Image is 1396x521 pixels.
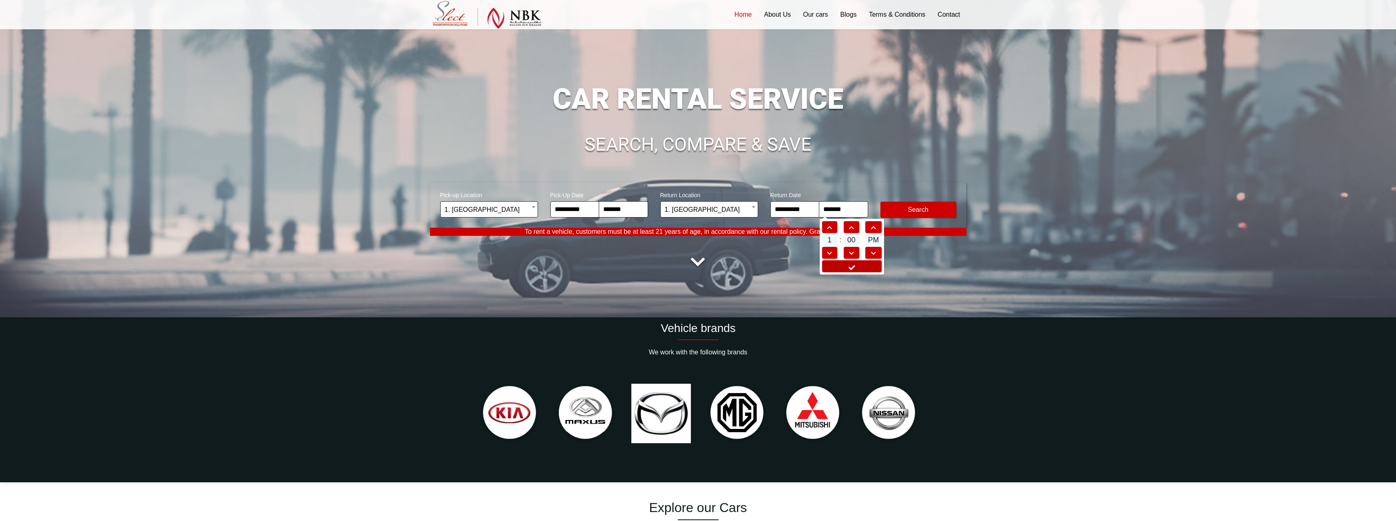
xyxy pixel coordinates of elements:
[865,235,881,245] span: PM
[779,380,847,447] img: Mitsubishi
[430,321,966,335] h2: Vehicle brands
[770,187,868,201] span: Return Date
[476,380,543,447] img: Kia
[665,202,754,218] span: 1. Hamad International Airport
[660,201,758,218] span: 1. Hamad International Airport
[844,235,859,245] span: 00
[440,201,538,218] span: 1. Hamad International Airport
[430,135,966,154] h1: SEARCH, COMPARE & SAVE
[855,380,922,447] img: Nissan
[430,348,966,356] p: We work with the following brands
[551,380,619,447] img: Maxus
[627,380,695,447] img: Mazda
[432,1,541,29] img: Select Rent a Car
[430,500,966,515] h1: Explore our Cars
[445,202,534,218] span: 1. Hamad International Airport
[838,234,843,246] td: :
[430,85,966,113] h1: CAR RENTAL SERVICE
[880,202,956,218] button: Modify Search
[703,380,771,447] img: MG
[660,187,758,201] span: Return Location
[822,235,838,245] span: 1
[440,187,538,201] span: Pick-up Location
[430,228,966,236] p: To rent a vehicle, customers must be at least 21 years of age, in accordance with our rental poli...
[550,187,648,201] span: Pick-Up Date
